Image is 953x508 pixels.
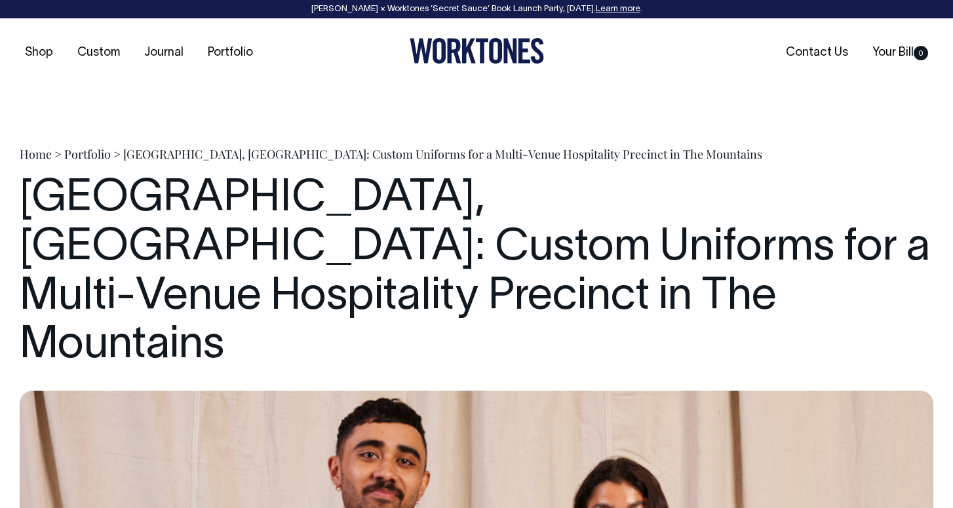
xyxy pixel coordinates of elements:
a: Journal [139,42,189,64]
a: Custom [72,42,125,64]
div: [PERSON_NAME] × Worktones ‘Secret Sauce’ Book Launch Party, [DATE]. . [13,5,940,14]
span: > [113,146,121,162]
a: Home [20,146,52,162]
h1: [GEOGRAPHIC_DATA], [GEOGRAPHIC_DATA]: Custom Uniforms for a Multi-Venue Hospitality Precinct in T... [20,175,933,371]
span: [GEOGRAPHIC_DATA], [GEOGRAPHIC_DATA]: Custom Uniforms for a Multi-Venue Hospitality Precinct in T... [123,146,762,162]
a: Portfolio [64,146,111,162]
a: Your Bill0 [867,42,933,64]
a: Shop [20,42,58,64]
a: Portfolio [203,42,258,64]
a: Contact Us [781,42,853,64]
a: Learn more [596,5,640,13]
span: 0 [914,46,928,60]
span: > [54,146,62,162]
